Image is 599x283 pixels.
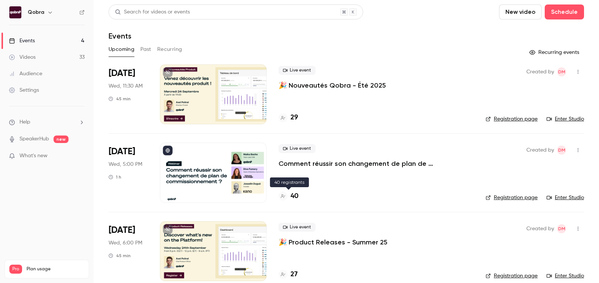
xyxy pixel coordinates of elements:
span: new [54,136,69,143]
span: Created by [526,67,554,76]
h4: 27 [291,270,298,280]
div: Sep 24 Wed, 11:30 AM (Europe/Paris) [109,64,148,124]
span: DM [558,67,565,76]
a: 27 [279,270,298,280]
span: Pro [9,265,22,274]
h6: Qobra [28,9,44,16]
div: Settings [9,86,39,94]
a: Enter Studio [547,272,584,280]
button: Upcoming [109,43,134,55]
a: Comment réussir son changement de plan de commissionnement ? [279,159,474,168]
a: Enter Studio [547,194,584,201]
a: Registration page [486,115,538,123]
span: Wed, 5:00 PM [109,161,142,168]
button: Recurring [157,43,182,55]
span: Created by [526,146,554,155]
span: Live event [279,144,316,153]
span: DM [558,224,565,233]
img: Qobra [9,6,21,18]
span: Dylan Manceau [557,146,566,155]
a: 🎉 Nouveautés Qobra - Été 2025 [279,81,386,90]
span: Help [19,118,30,126]
div: Events [9,37,35,45]
span: Live event [279,66,316,75]
div: Sep 24 Wed, 6:00 PM (Europe/Paris) [109,221,148,281]
h4: 40 [291,191,298,201]
h4: 29 [291,113,298,123]
a: 40 [279,191,298,201]
span: Live event [279,223,316,232]
span: [DATE] [109,146,135,158]
span: Wed, 6:00 PM [109,239,142,247]
button: Recurring events [526,46,584,58]
span: [DATE] [109,67,135,79]
button: Past [140,43,151,55]
div: Search for videos or events [115,8,190,16]
span: [DATE] [109,224,135,236]
span: Plan usage [27,266,84,272]
span: Dylan Manceau [557,67,566,76]
div: Videos [9,54,36,61]
div: Audience [9,70,42,77]
a: Registration page [486,194,538,201]
li: help-dropdown-opener [9,118,85,126]
span: DM [558,146,565,155]
div: 1 h [109,174,121,180]
span: Wed, 11:30 AM [109,82,143,90]
a: 🎉 Product Releases - Summer 25 [279,238,387,247]
h1: Events [109,31,131,40]
button: New video [499,4,542,19]
span: What's new [19,152,48,160]
div: 45 min [109,253,131,259]
span: Created by [526,224,554,233]
a: SpeakerHub [19,135,49,143]
a: Registration page [486,272,538,280]
span: Dylan Manceau [557,224,566,233]
div: 45 min [109,96,131,102]
button: Schedule [545,4,584,19]
a: 29 [279,113,298,123]
a: Enter Studio [547,115,584,123]
div: Sep 24 Wed, 5:00 PM (Europe/Paris) [109,143,148,203]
